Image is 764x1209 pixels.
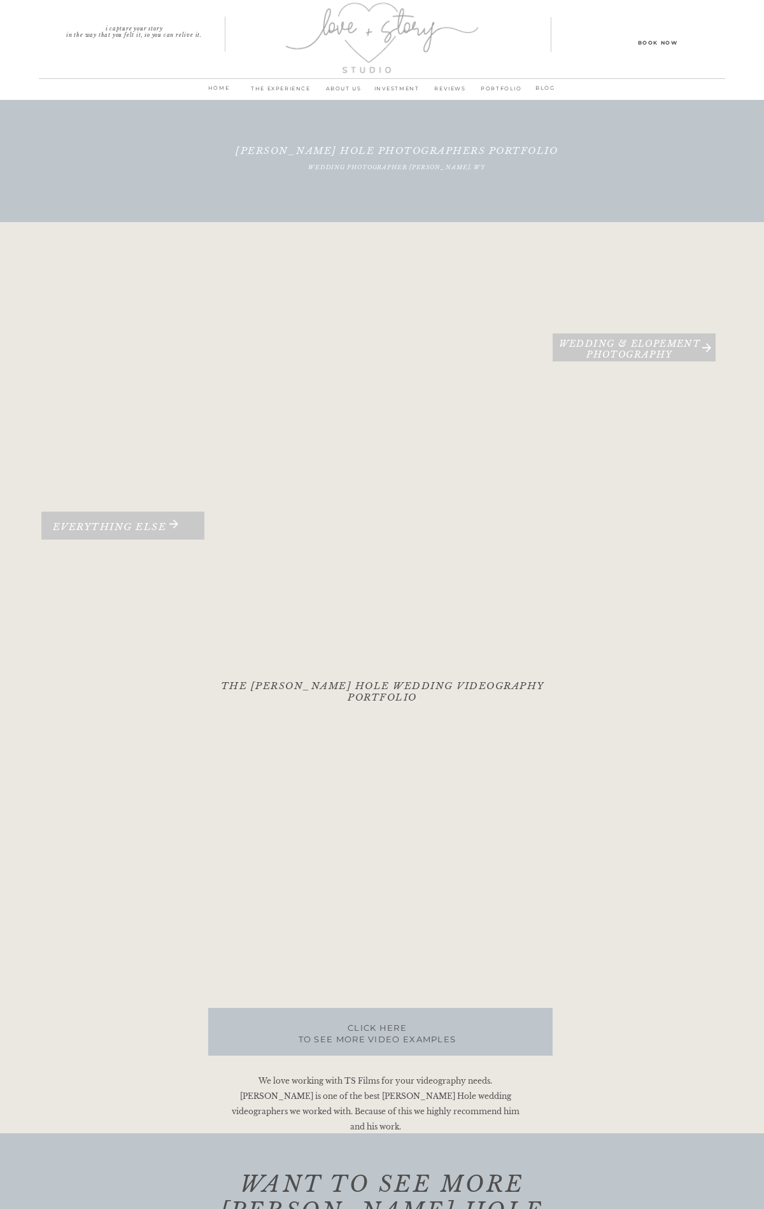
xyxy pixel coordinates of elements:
iframe: 7bcSfOTR3Mw [125,712,635,1022]
a: ABOUT us [317,83,370,101]
a: THE EXPERIENCE [244,83,317,101]
h2: wedding Photographer [PERSON_NAME]. WY [227,164,567,190]
a: home [202,83,236,101]
a: I capture your storyin the way that you felt it, so you can relive it. [43,25,225,34]
a: CLICK HEREto see more video examples [278,1022,477,1054]
a: PORTFOLIO [477,83,526,101]
a: INVESTMENT [370,83,423,101]
a: Wedding & Elopement PHOTOGRAPHY [553,339,707,357]
a: Everything Else [32,521,187,540]
p: I capture your story in the way that you felt it, so you can relive it. [43,25,225,34]
h2: the [PERSON_NAME] HOLE wedding videography portfolio [204,680,561,706]
a: Book Now [600,38,715,46]
p: We love working with TS Films for your videography needs. [PERSON_NAME] is one of the best [PERSO... [228,1073,523,1136]
h2: want to see more [PERSON_NAME] Hole galleries full of love? [181,1171,583,1196]
h1: [PERSON_NAME] Hole Photographers portfolio [227,145,567,171]
a: BLOG [528,83,562,95]
a: REVIEWS [423,83,477,101]
h3: CLICK HERE to see more video examples [278,1022,477,1054]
